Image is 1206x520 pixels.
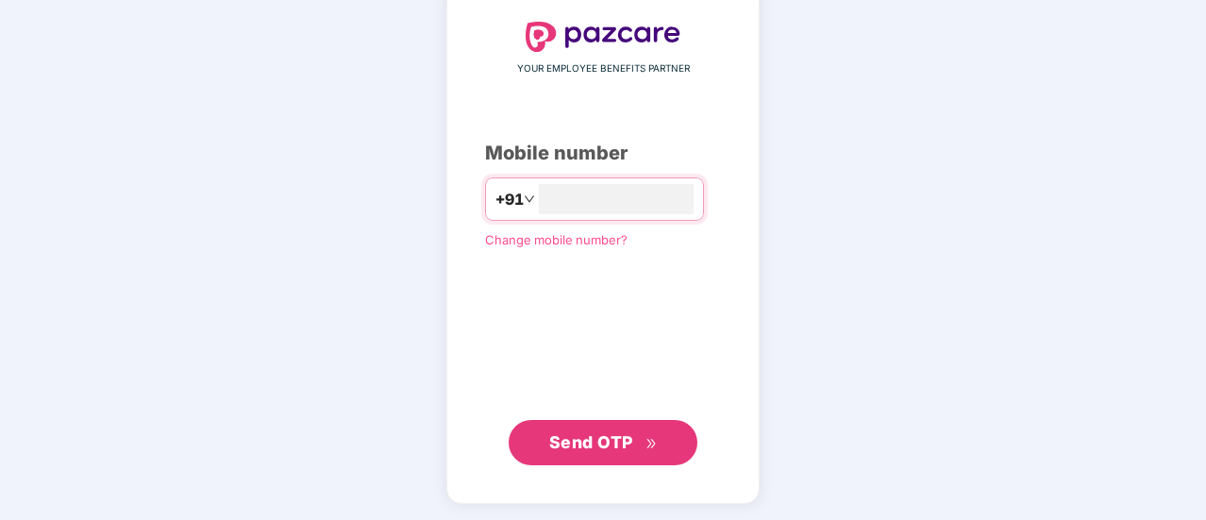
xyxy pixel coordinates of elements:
[485,139,721,168] div: Mobile number
[524,193,535,205] span: down
[517,61,690,76] span: YOUR EMPLOYEE BENEFITS PARTNER
[549,432,633,452] span: Send OTP
[526,22,680,52] img: logo
[509,420,697,465] button: Send OTPdouble-right
[485,232,628,247] a: Change mobile number?
[645,438,658,450] span: double-right
[495,188,524,211] span: +91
